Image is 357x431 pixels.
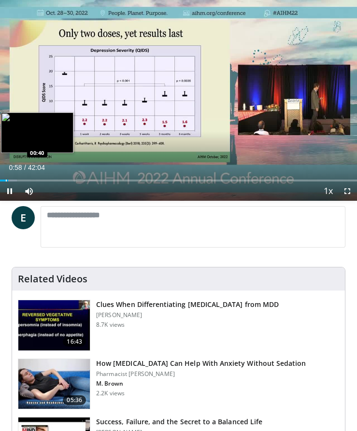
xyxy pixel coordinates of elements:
span: 42:04 [28,164,45,171]
a: 05:36 How [MEDICAL_DATA] Can Help With Anxiety Without Sedation Pharmacist [PERSON_NAME] M. Brown... [18,359,339,410]
img: image.jpeg [1,112,73,153]
span: 0:58 [9,164,22,171]
img: a6520382-d332-4ed3-9891-ee688fa49237.150x105_q85_crop-smart_upscale.jpg [18,300,90,350]
button: Playback Rate [318,181,338,201]
p: M. Brown [96,380,306,388]
h3: Clues When Differentiating [MEDICAL_DATA] from MDD [96,300,279,309]
p: 2.2K views [96,389,125,397]
img: 7bfe4765-2bdb-4a7e-8d24-83e30517bd33.150x105_q85_crop-smart_upscale.jpg [18,359,90,409]
span: 16:43 [63,337,86,347]
h3: Success, Failure, and the Secret to a Balanced Life [96,417,262,427]
button: Mute [19,181,39,201]
span: / [24,164,26,171]
span: 05:36 [63,395,86,405]
h3: How [MEDICAL_DATA] Can Help With Anxiety Without Sedation [96,359,306,368]
h4: Related Videos [18,273,87,285]
a: E [12,206,35,229]
a: 16:43 Clues When Differentiating [MEDICAL_DATA] from MDD [PERSON_NAME] 8.7K views [18,300,339,351]
p: Pharmacist [PERSON_NAME] [96,370,306,378]
button: Fullscreen [338,181,357,201]
p: 8.7K views [96,321,125,329]
p: [PERSON_NAME] [96,311,279,319]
